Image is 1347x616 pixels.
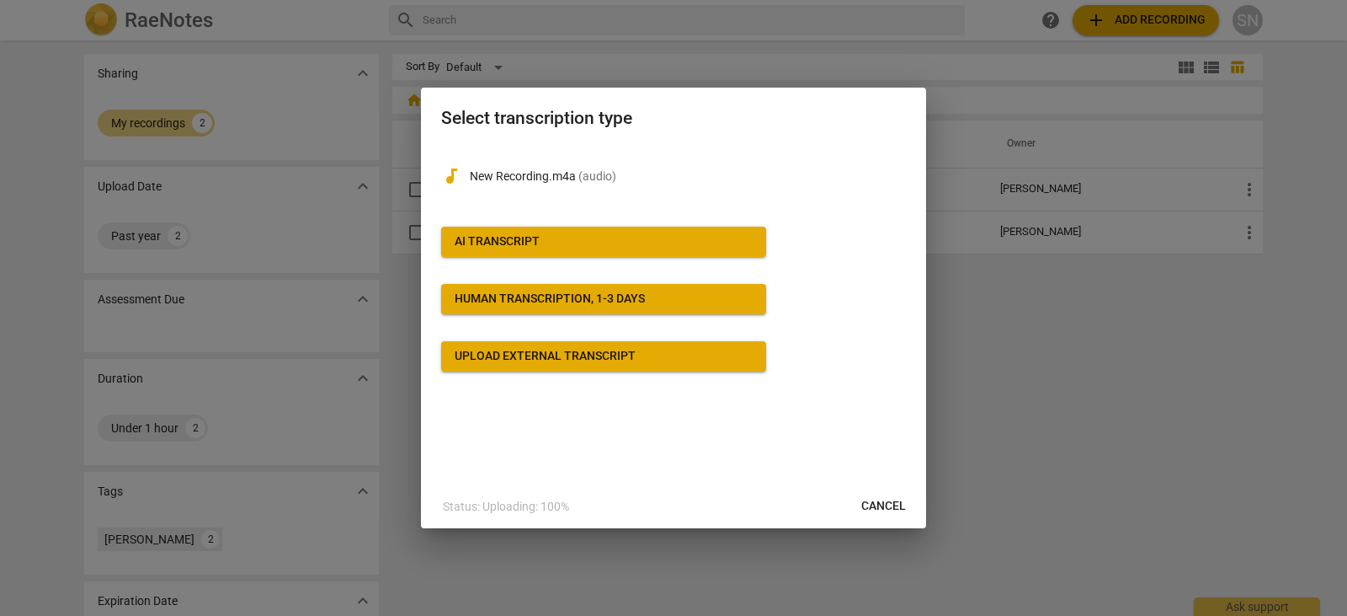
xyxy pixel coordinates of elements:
span: audiotrack [441,166,461,186]
button: Human transcription, 1-3 days [441,284,766,314]
div: AI Transcript [455,233,540,250]
button: Upload external transcript [441,341,766,372]
div: Upload external transcript [455,348,636,365]
span: ( audio ) [578,169,616,183]
h2: Select transcription type [441,108,906,129]
span: Cancel [861,498,906,515]
button: Cancel [848,491,919,522]
p: Status: Uploading: 100% [443,498,569,516]
button: AI Transcript [441,227,766,257]
p: New Recording.m4a(audio) [470,168,906,185]
div: Human transcription, 1-3 days [455,291,645,308]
